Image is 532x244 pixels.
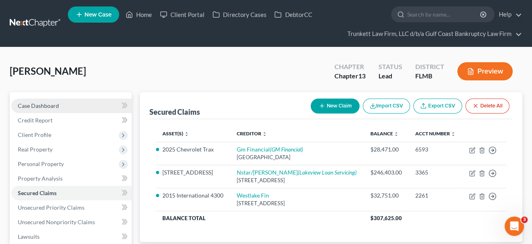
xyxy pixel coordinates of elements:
[378,62,402,72] div: Status
[334,72,366,81] div: Chapter
[237,154,357,161] div: [GEOGRAPHIC_DATA]
[378,72,402,81] div: Lead
[413,99,462,114] a: Export CSV
[162,168,224,177] li: [STREET_ADDRESS]
[18,160,64,167] span: Personal Property
[521,217,528,223] span: 3
[237,169,357,176] a: Nstar/[PERSON_NAME](Lakeview Loan Servicing)
[18,219,95,225] span: Unsecured Nonpriority Claims
[370,191,402,200] div: $32,751.00
[415,145,456,154] div: 6593
[11,215,132,229] a: Unsecured Nonpriority Claims
[18,131,51,138] span: Client Profile
[237,200,357,207] div: [STREET_ADDRESS]
[156,7,208,22] a: Client Portal
[370,145,402,154] div: $28,471.00
[237,146,303,153] a: Gm Financial(GM Financial)
[11,171,132,186] a: Property Analysis
[237,130,267,137] a: Creditor unfold_more
[18,204,84,211] span: Unsecured Priority Claims
[451,132,456,137] i: unfold_more
[495,7,522,22] a: Help
[84,12,111,18] span: New Case
[358,72,366,80] span: 13
[270,7,316,22] a: DebtorCC
[122,7,156,22] a: Home
[415,168,456,177] div: 3365
[149,107,200,117] div: Secured Claims
[370,215,402,221] span: $307,625.00
[162,130,189,137] a: Asset(s) unfold_more
[18,117,53,124] span: Credit Report
[162,145,224,154] li: 2025 Chevrolet Trax
[363,99,410,114] button: Import CSV
[505,217,524,236] iframe: Intercom live chat
[11,99,132,113] a: Case Dashboard
[298,169,357,176] i: (Lakeview Loan Servicing)
[311,99,360,114] button: New Claim
[394,132,399,137] i: unfold_more
[370,130,399,137] a: Balance unfold_more
[415,130,456,137] a: Acct Number unfold_more
[465,99,509,114] button: Delete All
[10,65,86,77] span: [PERSON_NAME]
[11,186,132,200] a: Secured Claims
[415,191,456,200] div: 2261
[156,211,364,225] th: Balance Total
[262,132,267,137] i: unfold_more
[18,146,53,153] span: Real Property
[415,62,444,72] div: District
[237,192,269,199] a: Westlake Fin
[370,168,402,177] div: $246,403.00
[237,177,357,184] div: [STREET_ADDRESS]
[334,62,366,72] div: Chapter
[208,7,270,22] a: Directory Cases
[18,175,63,182] span: Property Analysis
[18,233,40,240] span: Lawsuits
[415,72,444,81] div: FLMB
[270,146,303,153] i: (GM Financial)
[11,200,132,215] a: Unsecured Priority Claims
[18,189,57,196] span: Secured Claims
[11,229,132,244] a: Lawsuits
[11,113,132,128] a: Credit Report
[162,191,224,200] li: 2015 International 4300
[457,62,513,80] button: Preview
[407,7,481,22] input: Search by name...
[18,102,59,109] span: Case Dashboard
[343,27,522,41] a: Trunkett Law Firm, LLC d/b/a Gulf Coast Bankruptcy Law Firm
[184,132,189,137] i: unfold_more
